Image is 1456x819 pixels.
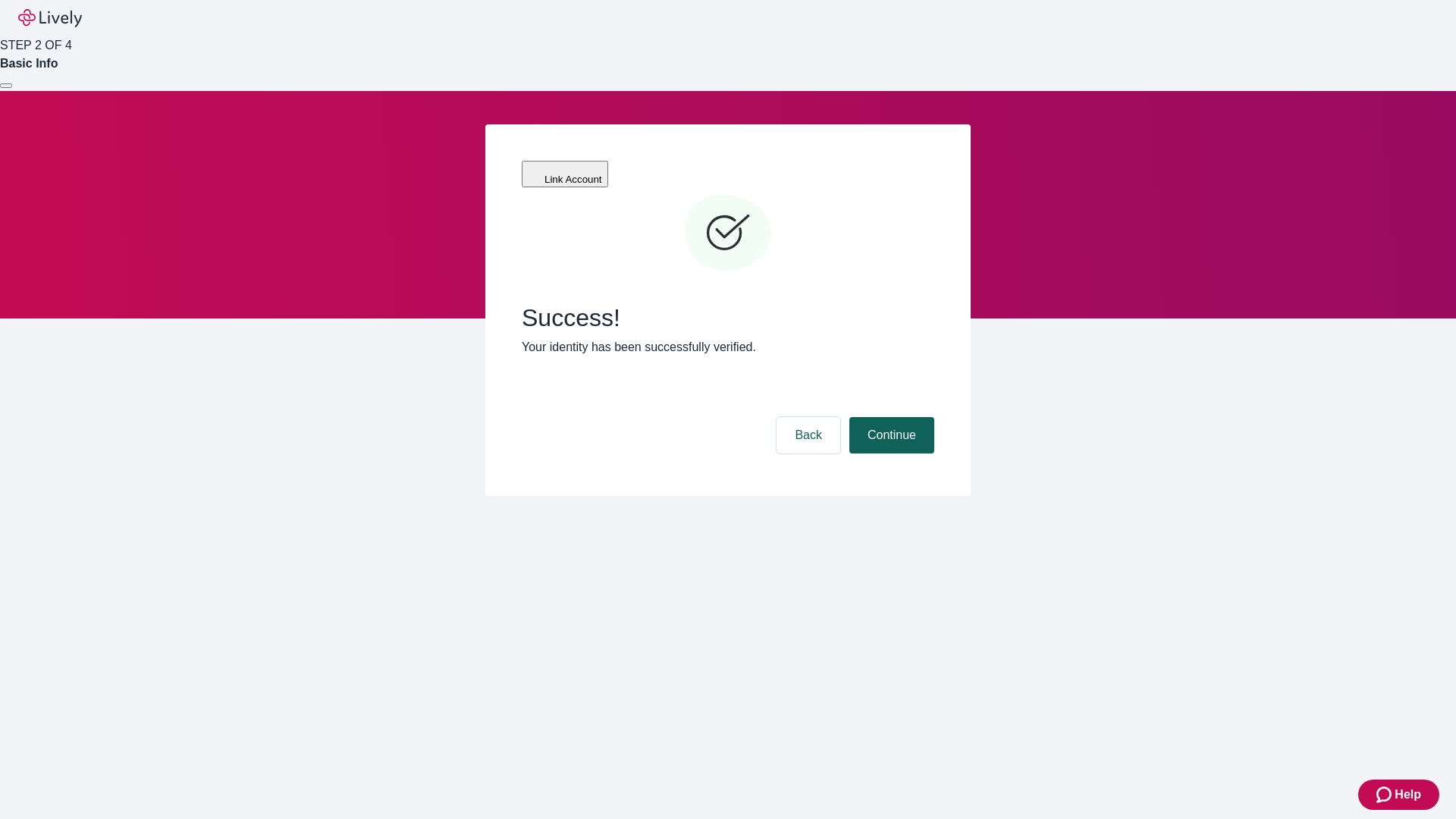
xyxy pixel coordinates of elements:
img: Lively [18,9,82,27]
button: Zendesk support iconHelp [1358,780,1439,810]
button: Link Account [522,161,608,187]
svg: Zendesk support icon [1376,786,1395,804]
button: Back [777,417,840,453]
svg: Checkmark icon [682,188,773,279]
span: Help [1395,786,1421,804]
span: Success! [522,303,934,332]
p: Your identity has been successfully verified. [522,338,934,356]
button: Continue [849,417,934,453]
